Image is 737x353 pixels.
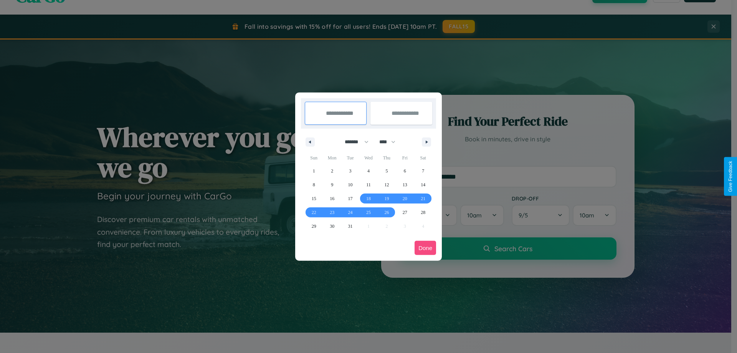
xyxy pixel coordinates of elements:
button: 3 [341,164,359,178]
button: 19 [378,192,396,206]
span: 27 [403,206,407,219]
button: 18 [359,192,377,206]
div: Give Feedback [728,161,733,192]
span: Sat [414,152,432,164]
span: 4 [367,164,370,178]
button: 28 [414,206,432,219]
button: 31 [341,219,359,233]
span: 21 [421,192,425,206]
button: 24 [341,206,359,219]
span: Thu [378,152,396,164]
span: 16 [330,192,334,206]
span: 15 [312,192,316,206]
span: 1 [313,164,315,178]
span: Fri [396,152,414,164]
button: 20 [396,192,414,206]
button: 10 [341,178,359,192]
span: 31 [348,219,353,233]
button: 12 [378,178,396,192]
button: Done [415,241,436,255]
span: 5 [385,164,388,178]
span: 3 [349,164,352,178]
span: 22 [312,206,316,219]
button: 2 [323,164,341,178]
button: 4 [359,164,377,178]
button: 1 [305,164,323,178]
span: 2 [331,164,333,178]
button: 6 [396,164,414,178]
button: 13 [396,178,414,192]
span: 20 [403,192,407,206]
span: Tue [341,152,359,164]
span: 14 [421,178,425,192]
span: 11 [366,178,371,192]
button: 27 [396,206,414,219]
span: 9 [331,178,333,192]
span: 25 [366,206,371,219]
span: Sun [305,152,323,164]
button: 21 [414,192,432,206]
span: 19 [384,192,389,206]
button: 14 [414,178,432,192]
span: 10 [348,178,353,192]
button: 16 [323,192,341,206]
button: 30 [323,219,341,233]
button: 22 [305,206,323,219]
button: 29 [305,219,323,233]
span: 24 [348,206,353,219]
span: 13 [403,178,407,192]
button: 9 [323,178,341,192]
span: 28 [421,206,425,219]
button: 11 [359,178,377,192]
button: 5 [378,164,396,178]
span: 7 [422,164,424,178]
button: 17 [341,192,359,206]
button: 26 [378,206,396,219]
span: 18 [366,192,371,206]
button: 7 [414,164,432,178]
button: 15 [305,192,323,206]
span: 26 [384,206,389,219]
span: 8 [313,178,315,192]
span: 12 [384,178,389,192]
button: 25 [359,206,377,219]
span: Mon [323,152,341,164]
button: 23 [323,206,341,219]
button: 8 [305,178,323,192]
span: 6 [404,164,406,178]
span: 29 [312,219,316,233]
span: 30 [330,219,334,233]
span: Wed [359,152,377,164]
span: 17 [348,192,353,206]
span: 23 [330,206,334,219]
